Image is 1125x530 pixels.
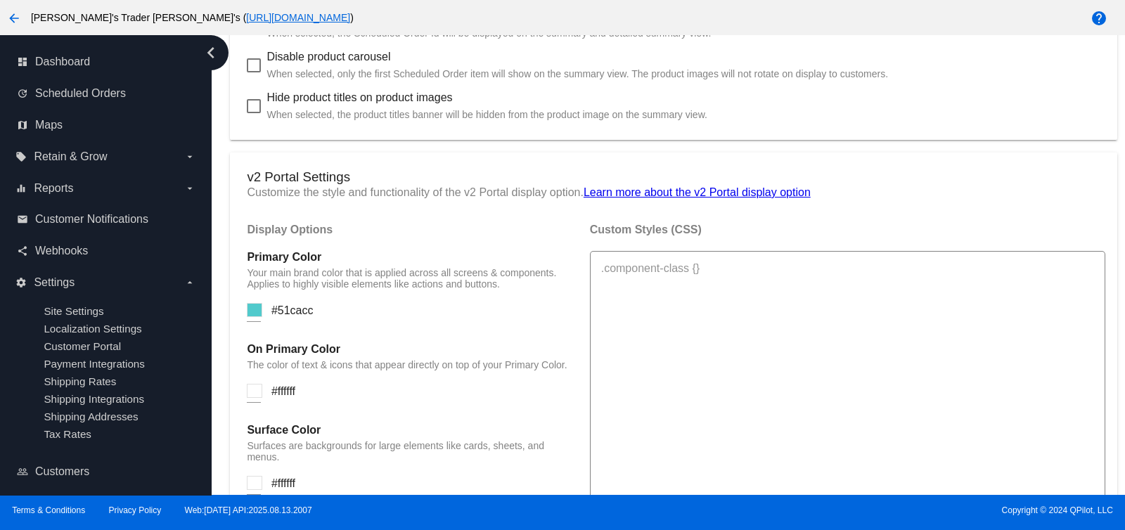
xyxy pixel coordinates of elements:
h4: Primary Color [247,251,575,264]
i: settings [15,277,27,288]
a: Terms & Conditions [12,505,85,515]
span: Dashboard [35,56,90,68]
a: Shipping Integrations [44,393,144,405]
p: Surfaces are backgrounds for large elements like cards, sheets, and menus. [247,440,575,463]
a: share Webhooks [17,240,195,262]
h4: Surface Color [247,424,575,437]
i: people_outline [17,466,28,477]
a: Web:[DATE] API:2025.08.13.2007 [185,505,312,515]
span: Copyright © 2024 QPilot, LLC [574,505,1113,515]
a: Privacy Policy [109,505,162,515]
i: share [17,245,28,257]
span: Scheduled Orders [35,87,126,100]
p: When selected, the product titles banner will be hidden from the product image on the summary view. [266,106,707,123]
a: Shipping Rates [44,375,116,387]
i: arrow_drop_down [184,277,195,288]
a: dashboard Dashboard [17,51,195,73]
span: Retain & Grow [34,150,107,163]
span: Disable product carousel [266,49,888,82]
p: When selected, only the first Scheduled Order item will show on the summary view. The product ima... [266,65,888,82]
span: [PERSON_NAME]'s Trader [PERSON_NAME]'s ( ) [31,12,354,23]
i: local_offer [15,151,27,162]
a: people_outline Customers [17,460,195,483]
p: Your main brand color that is applied across all screens & components. Applies to highly visible ... [247,267,575,290]
span: Settings [34,276,75,289]
i: update [17,88,28,99]
i: equalizer [15,183,27,194]
a: Customer Portal [44,340,121,352]
a: Localization Settings [44,323,141,335]
a: map Maps [17,114,195,136]
i: email [17,214,28,225]
span: #ffffff [271,385,295,397]
i: dashboard [17,56,28,67]
a: Site Settings [44,305,103,317]
h3: v2 Portal Settings [247,169,1100,185]
h4: Custom Styles (CSS) [590,224,1083,236]
i: chevron_left [200,41,222,64]
span: Customer Notifications [35,213,148,226]
span: Customers [35,465,89,478]
h4: Display Options [247,224,575,236]
a: email Customer Notifications [17,208,195,231]
a: update Scheduled Orders [17,82,195,105]
i: arrow_drop_down [184,183,195,194]
h4: On Primary Color [247,343,575,356]
span: Maps [35,119,63,131]
i: map [17,119,28,131]
p: The color of text & icons that appear directly on top of your Primary Color. [247,359,575,370]
span: Webhooks [35,245,88,257]
a: Shipping Addresses [44,411,138,422]
span: #ffffff [271,477,295,489]
i: arrow_drop_down [184,151,195,162]
span: #51cacc [271,304,314,316]
a: Learn more about the v2 Portal display option [584,186,811,198]
span: Hide product titles on product images [266,89,707,123]
a: [URL][DOMAIN_NAME] [246,12,350,23]
p: Customize the style and functionality of the v2 Portal display option. [247,186,1100,199]
a: Payment Integrations [44,358,145,370]
mat-icon: arrow_back [6,10,22,27]
a: Tax Rates [44,428,91,440]
mat-icon: help [1091,10,1107,27]
span: Reports [34,182,73,195]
